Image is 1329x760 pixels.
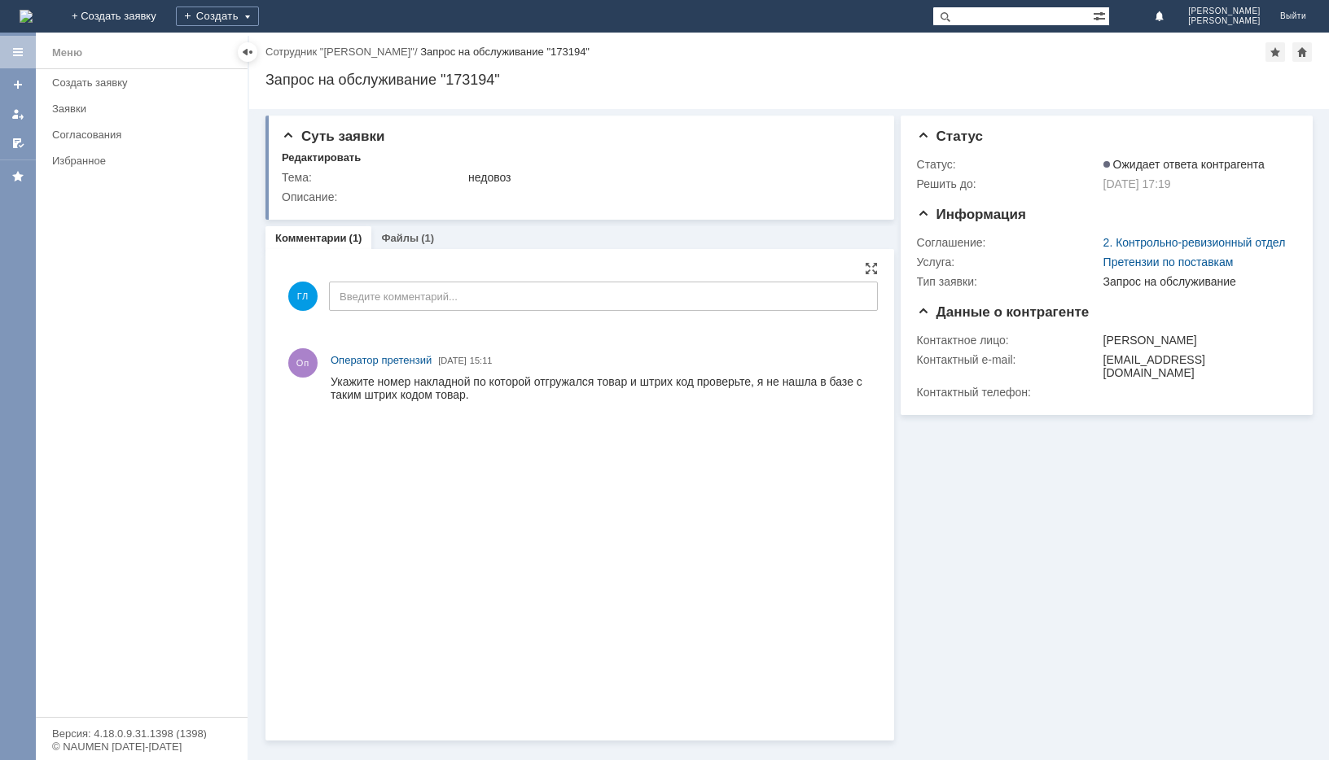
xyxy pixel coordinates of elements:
[1188,7,1261,16] span: [PERSON_NAME]
[1103,236,1286,249] a: 2. Контрольно-ревизионный отдел
[917,334,1100,347] div: Контактное лицо:
[917,158,1100,171] div: Статус:
[421,232,434,244] div: (1)
[238,42,257,62] div: Скрыть меню
[52,728,231,739] div: Версия: 4.18.0.9.31.1398 (1398)
[20,10,33,23] a: Перейти на домашнюю страницу
[917,304,1090,320] span: Данные о контрагенте
[917,129,983,144] span: Статус
[282,190,875,203] div: Описание:
[331,354,432,366] span: Оператор претензий
[1103,353,1290,379] div: [EMAIL_ADDRESS][DOMAIN_NAME]
[5,101,31,127] a: Мои заявки
[52,76,238,89] div: Создать заявку
[52,43,82,63] div: Меню
[349,232,362,244] div: (1)
[288,282,318,311] span: ГЛ
[1103,158,1265,171] span: Ожидает ответа контрагента
[917,275,1100,288] div: Тип заявки:
[1103,334,1290,347] div: [PERSON_NAME]
[46,70,244,95] a: Создать заявку
[917,353,1100,366] div: Контактный e-mail:
[46,96,244,121] a: Заявки
[470,356,493,365] span: 15:11
[438,356,467,365] span: [DATE]
[331,352,432,369] a: Оператор претензий
[5,72,31,98] a: Создать заявку
[917,207,1026,222] span: Информация
[420,46,590,58] div: Запрос на обслуживание "173194"
[1103,256,1234,269] a: Претензии по поставкам
[1103,177,1171,190] span: [DATE] 17:19
[1093,7,1109,23] span: Расширенный поиск
[52,741,231,752] div: © NAUMEN [DATE]-[DATE]
[381,232,419,244] a: Файлы
[265,72,1313,88] div: Запрос на обслуживание "173194"
[917,236,1100,249] div: Соглашение:
[917,256,1100,269] div: Услуга:
[1292,42,1312,62] div: Сделать домашней страницей
[275,232,347,244] a: Комментарии
[865,262,878,275] div: На всю страницу
[265,46,420,58] div: /
[1103,275,1290,288] div: Запрос на обслуживание
[52,155,220,167] div: Избранное
[176,7,259,26] div: Создать
[20,10,33,23] img: logo
[1188,16,1261,26] span: [PERSON_NAME]
[52,129,238,141] div: Согласования
[265,46,414,58] a: Сотрудник "[PERSON_NAME]"
[917,177,1100,190] div: Решить до:
[52,103,238,115] div: Заявки
[282,171,465,184] div: Тема:
[282,151,361,164] div: Редактировать
[468,171,871,184] div: недовоз
[917,386,1100,399] div: Контактный телефон:
[1265,42,1285,62] div: Добавить в избранное
[46,122,244,147] a: Согласования
[5,130,31,156] a: Мои согласования
[282,129,384,144] span: Суть заявки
